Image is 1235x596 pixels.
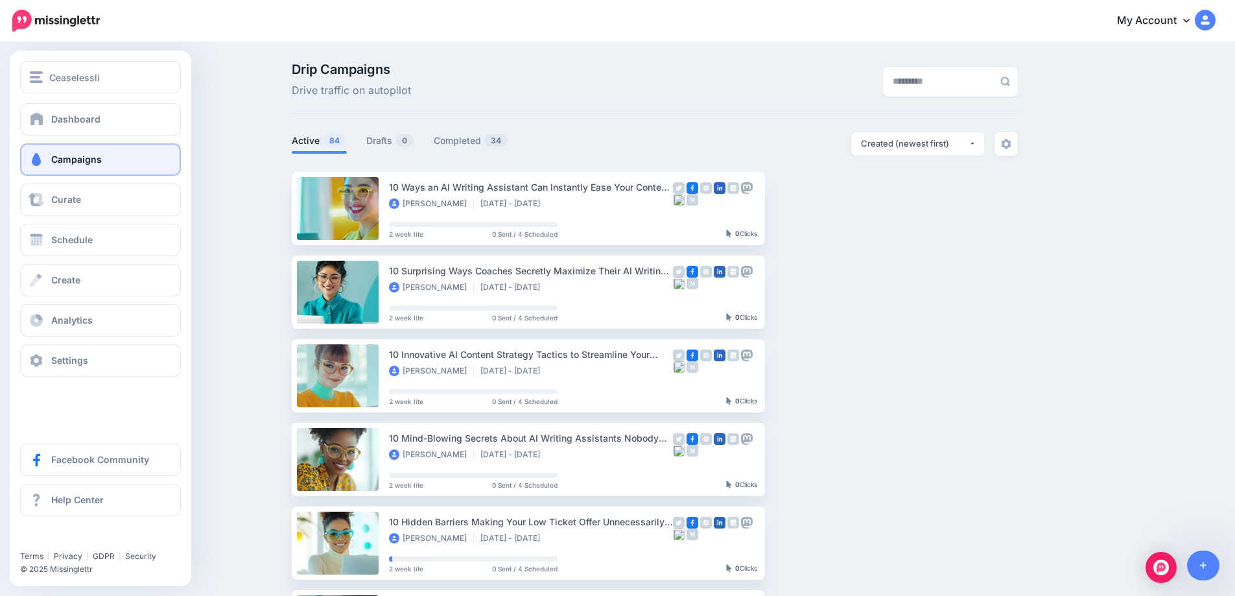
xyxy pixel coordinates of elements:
button: Ceaselessli [20,61,181,93]
div: 10 Ways an AI Writing Assistant Can Instantly Ease Your Content Struggles [389,180,673,195]
span: | [47,551,50,561]
img: twitter-grey-square.png [673,266,685,278]
span: 0 Sent / 4 Scheduled [492,231,558,237]
li: [PERSON_NAME] [389,533,474,543]
span: Dashboard [51,113,100,125]
span: Help Center [51,494,104,505]
div: 10 Mind-Blowing Secrets About AI Writing Assistants Nobody Teaches [389,431,673,446]
span: Settings [51,355,88,366]
a: Schedule [20,224,181,256]
img: mastodon-grey-square.png [741,350,753,361]
img: bluesky-grey-square.png [673,194,685,206]
span: 84 [323,134,346,147]
span: Curate [51,194,81,205]
a: Terms [20,551,43,561]
div: Clicks [726,314,757,322]
img: instagram-grey-square.png [700,350,712,361]
img: google_business-grey-square.png [727,266,739,278]
span: Drive traffic on autopilot [292,82,411,99]
span: | [86,551,89,561]
img: linkedin-square.png [714,182,725,194]
img: pointer-grey-darker.png [726,313,732,321]
img: twitter-grey-square.png [673,517,685,529]
li: [DATE] - [DATE] [480,449,547,460]
img: medium-grey-square.png [687,361,698,373]
a: Curate [20,184,181,216]
img: bluesky-grey-square.png [673,361,685,373]
img: facebook-square.png [687,350,698,361]
img: facebook-square.png [687,517,698,529]
a: Completed34 [434,133,508,149]
li: [PERSON_NAME] [389,449,474,460]
a: My Account [1104,5,1216,37]
span: Drip Campaigns [292,63,411,76]
img: search-grey-6.png [1000,77,1010,86]
span: Analytics [51,315,93,326]
li: [DATE] - [DATE] [480,282,547,292]
b: 0 [735,564,740,572]
div: Clicks [726,481,757,489]
li: [DATE] - [DATE] [480,198,547,209]
div: 10 Hidden Barriers Making Your Low Ticket Offer Unnecessarily Complex [389,514,673,529]
img: google_business-grey-square.png [727,433,739,445]
a: Campaigns [20,143,181,176]
img: instagram-grey-square.png [700,182,712,194]
span: 0 Sent / 4 Scheduled [492,315,558,321]
a: Active84 [292,133,347,149]
span: Ceaselessli [49,70,100,85]
img: settings-grey.png [1001,139,1011,149]
img: bluesky-grey-square.png [673,445,685,457]
span: 0 [395,134,414,147]
a: GDPR [93,551,115,561]
a: Security [125,551,156,561]
a: Privacy [54,551,82,561]
img: menu.png [30,71,43,83]
img: google_business-grey-square.png [727,182,739,194]
a: Dashboard [20,103,181,136]
a: Drafts0 [366,133,414,149]
img: facebook-square.png [687,182,698,194]
img: medium-grey-square.png [687,445,698,457]
li: [PERSON_NAME] [389,282,474,292]
span: 2 week lite [389,566,423,572]
img: linkedin-square.png [714,433,725,445]
span: 0 Sent / 4 Scheduled [492,482,558,488]
a: Help Center [20,484,181,516]
b: 0 [735,397,740,405]
span: 0 Sent / 4 Scheduled [492,566,558,572]
div: Open Intercom Messenger [1146,552,1177,583]
div: Clicks [726,398,757,405]
img: medium-grey-square.png [687,529,698,540]
img: twitter-grey-square.png [673,433,685,445]
img: medium-grey-square.png [687,278,698,289]
span: Facebook Community [51,454,149,465]
span: 2 week lite [389,315,423,321]
a: Analytics [20,304,181,337]
img: medium-grey-square.png [687,194,698,206]
b: 0 [735,313,740,321]
li: [DATE] - [DATE] [480,533,547,543]
li: [PERSON_NAME] [389,198,474,209]
span: 2 week lite [389,231,423,237]
img: mastodon-grey-square.png [741,266,753,278]
img: twitter-grey-square.png [673,182,685,194]
button: Created (newest first) [851,132,984,156]
img: mastodon-grey-square.png [741,517,753,529]
span: Create [51,274,80,285]
img: pointer-grey-darker.png [726,481,732,488]
div: Created (newest first) [861,137,969,150]
span: | [119,551,121,561]
img: pointer-grey-darker.png [726,564,732,572]
img: Missinglettr [12,10,100,32]
li: [DATE] - [DATE] [480,366,547,376]
img: linkedin-square.png [714,266,725,278]
img: instagram-grey-square.png [700,517,712,529]
img: pointer-grey-darker.png [726,230,732,237]
span: 2 week lite [389,482,423,488]
img: twitter-grey-square.png [673,350,685,361]
img: facebook-square.png [687,433,698,445]
span: 0 Sent / 4 Scheduled [492,398,558,405]
img: mastodon-grey-square.png [741,182,753,194]
iframe: Twitter Follow Button [20,532,119,545]
a: Facebook Community [20,444,181,476]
